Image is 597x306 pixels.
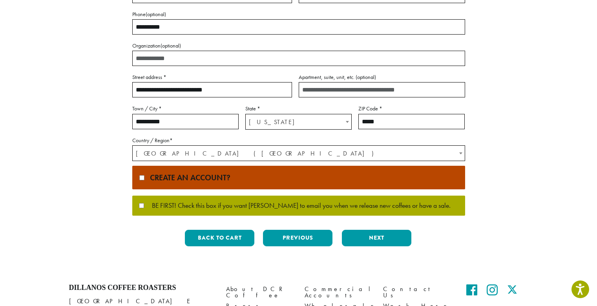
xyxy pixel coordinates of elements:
[144,202,451,209] span: BE FIRST! Check this box if you want [PERSON_NAME] to email you when we release new coffees or ha...
[246,114,351,130] span: Alabama
[132,145,465,161] span: Country / Region
[342,230,411,246] button: Next
[245,104,352,114] label: State
[305,284,371,301] a: Commercial Accounts
[132,41,465,51] label: Organization
[245,114,352,130] span: State
[356,73,376,81] span: (optional)
[132,104,239,114] label: Town / City
[358,104,465,114] label: ZIP Code
[139,203,144,208] input: BE FIRST! Check this box if you want [PERSON_NAME] to email you when we release new coffees or ha...
[226,284,293,301] a: About DCR Coffee
[383,284,450,301] a: Contact Us
[299,72,465,82] label: Apartment, suite, unit, etc.
[161,42,181,49] span: (optional)
[133,146,465,161] span: United States (US)
[146,11,166,18] span: (optional)
[146,172,230,183] span: Create an account?
[185,230,254,246] button: Back to cart
[139,175,144,180] input: Create an account?
[132,72,292,82] label: Street address
[69,284,214,292] h4: Dillanos Coffee Roasters
[263,230,332,246] button: Previous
